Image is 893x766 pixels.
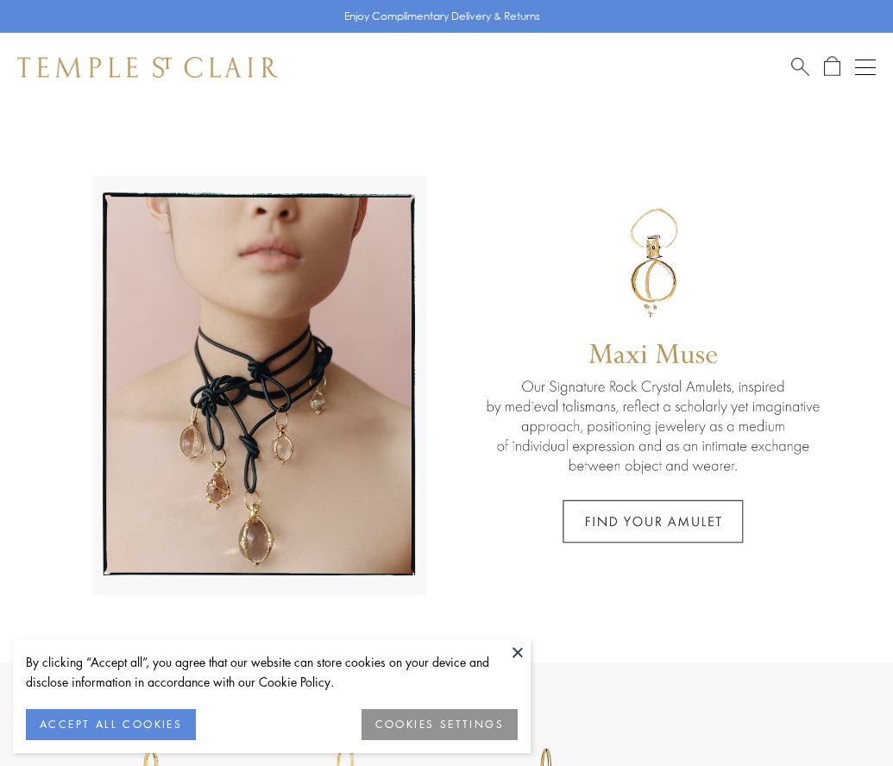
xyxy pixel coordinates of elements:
a: Search [791,56,809,78]
img: Temple St. Clair [17,57,278,78]
div: By clicking “Accept all”, you agree that our website can store cookies on your device and disclos... [26,652,518,692]
button: Open navigation [855,57,876,78]
p: Enjoy Complimentary Delivery & Returns [344,8,540,25]
button: COOKIES SETTINGS [362,709,518,740]
a: Open Shopping Bag [824,56,840,78]
button: ACCEPT ALL COOKIES [26,709,196,740]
